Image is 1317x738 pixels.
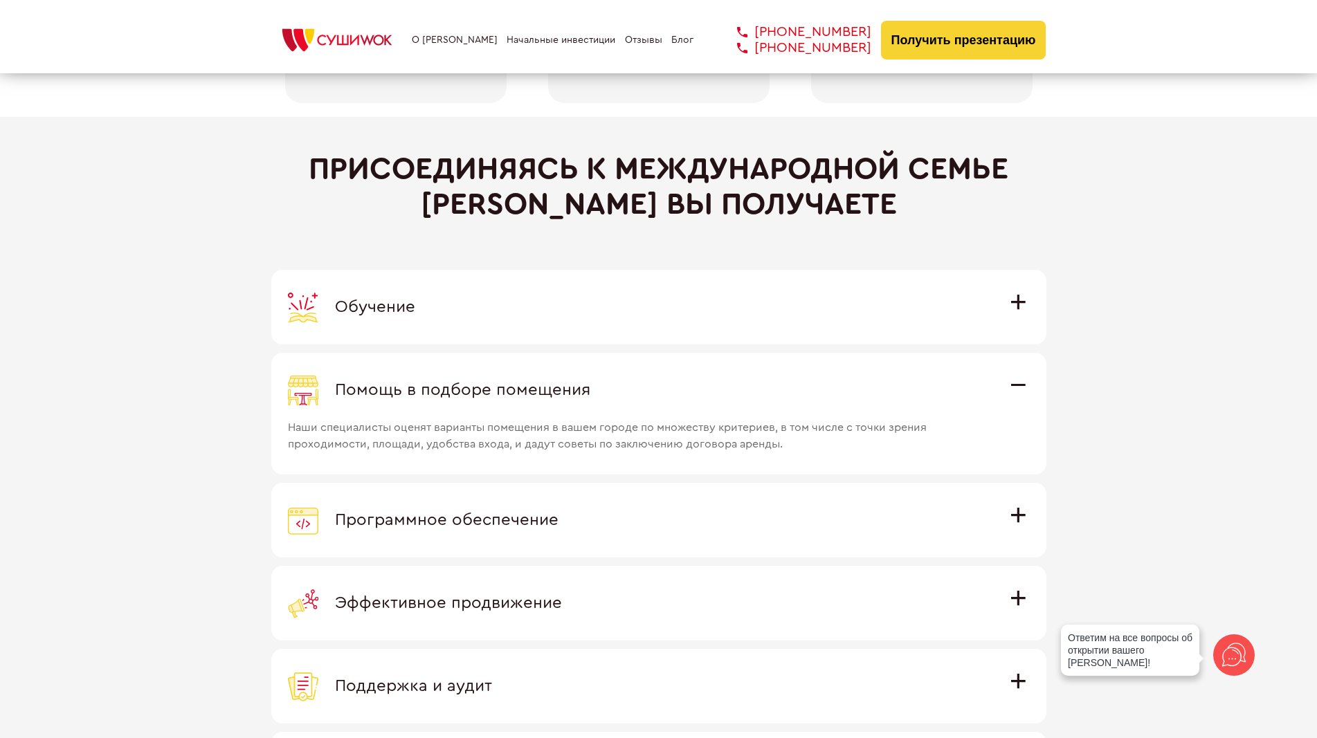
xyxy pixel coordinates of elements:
[716,24,871,40] a: [PHONE_NUMBER]
[1061,625,1199,676] div: Ответим на все вопросы об открытии вашего [PERSON_NAME]!
[335,512,558,528] span: Программное обеспечение
[335,382,590,398] span: Помощь в подборе помещения
[335,595,562,611] span: Эффективное продвижение
[881,21,1046,59] button: Получить презентацию
[335,678,492,694] span: Поддержка и аудит
[716,40,871,56] a: [PHONE_NUMBER]
[625,35,662,46] a: Отзывы
[412,35,498,46] a: О [PERSON_NAME]
[271,25,403,55] img: СУШИWOK
[288,405,992,452] span: Наши специалисты оценят варианты помещения в вашем городе по множеству критериев, в том числе с т...
[671,35,693,46] a: Блог
[271,151,1046,221] h2: Присоединяясь к международной семье [PERSON_NAME] вы получаете
[335,299,415,315] span: Обучение
[507,35,615,46] a: Начальные инвестиции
